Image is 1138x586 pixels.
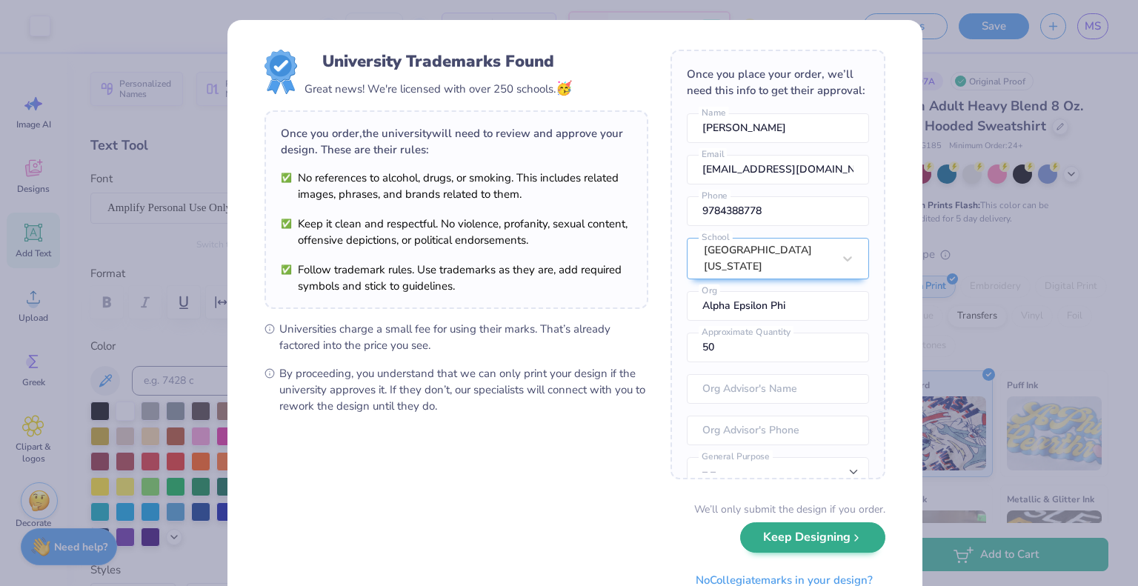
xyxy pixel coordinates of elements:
span: Universities charge a small fee for using their marks. That’s already factored into the price you... [279,321,648,353]
input: Org Advisor's Name [687,374,869,404]
div: Great news! We're licensed with over 250 schools. [305,79,572,99]
img: License badge [264,50,297,94]
div: We’ll only submit the design if you order. [694,502,885,517]
span: 🥳 [556,79,572,97]
div: [GEOGRAPHIC_DATA][US_STATE] [704,242,833,275]
div: Once you place your order, we’ll need this info to get their approval: [687,66,869,99]
button: Keep Designing [740,522,885,553]
div: University Trademarks Found [322,50,554,73]
li: No references to alcohol, drugs, or smoking. This includes related images, phrases, and brands re... [281,170,632,202]
div: Once you order, the university will need to review and approve your design. These are their rules: [281,125,632,158]
input: Name [687,113,869,143]
li: Keep it clean and respectful. No violence, profanity, sexual content, offensive depictions, or po... [281,216,632,248]
input: Email [687,155,869,184]
input: Phone [687,196,869,226]
input: Approximate Quantity [687,333,869,362]
span: By proceeding, you understand that we can only print your design if the university approves it. I... [279,365,648,414]
li: Follow trademark rules. Use trademarks as they are, add required symbols and stick to guidelines. [281,262,632,294]
input: Org Advisor's Phone [687,416,869,445]
input: Org [687,291,869,321]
